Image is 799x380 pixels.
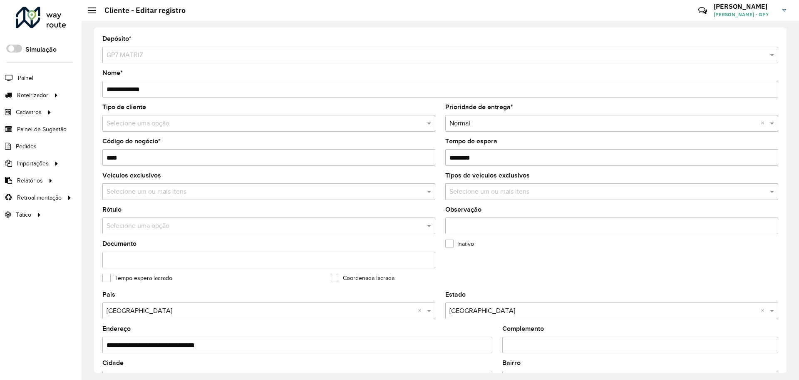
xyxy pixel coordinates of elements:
[102,170,161,180] label: Veículos exclusivos
[502,324,544,334] label: Complemento
[445,102,513,112] label: Prioridade de entrega
[102,324,131,334] label: Endereço
[102,274,172,282] label: Tempo espera lacrado
[502,358,521,368] label: Bairro
[714,11,776,18] span: [PERSON_NAME] - GP7
[761,118,768,128] span: Clear all
[102,34,132,44] label: Depósito
[17,193,62,202] span: Retroalimentação
[445,205,481,215] label: Observação
[17,125,67,134] span: Painel de Sugestão
[16,210,31,219] span: Tático
[761,306,768,316] span: Clear all
[445,290,466,300] label: Estado
[445,240,474,248] label: Inativo
[445,170,530,180] label: Tipos de veículos exclusivos
[17,159,49,168] span: Importações
[102,358,124,368] label: Cidade
[17,176,43,185] span: Relatórios
[714,2,776,10] h3: [PERSON_NAME]
[102,205,122,215] label: Rótulo
[331,274,395,282] label: Coordenada lacrada
[16,142,37,151] span: Pedidos
[102,290,115,300] label: País
[18,74,33,82] span: Painel
[694,2,712,20] a: Contato Rápido
[102,136,161,146] label: Código de negócio
[102,102,146,112] label: Tipo de cliente
[102,68,123,78] label: Nome
[102,239,136,249] label: Documento
[25,45,57,55] label: Simulação
[418,306,425,316] span: Clear all
[16,108,42,117] span: Cadastros
[17,91,48,100] span: Roteirizador
[96,6,186,15] h2: Cliente - Editar registro
[445,136,497,146] label: Tempo de espera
